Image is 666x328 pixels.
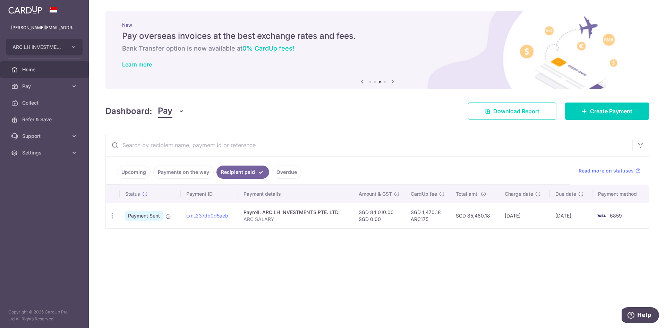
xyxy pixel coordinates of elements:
[8,6,42,14] img: CardUp
[359,190,392,197] span: Amount & GST
[595,212,608,220] img: Bank Card
[22,83,68,90] span: Pay
[272,166,301,179] a: Overdue
[106,134,632,156] input: Search by recipient name, payment id or reference
[122,30,633,42] h5: Pay overseas invoices at the best exchange rates and fees.
[565,103,649,120] a: Create Payment
[238,185,353,203] th: Payment details
[105,105,152,117] h4: Dashboard:
[493,107,539,115] span: Download Report
[158,105,185,118] button: Pay
[456,190,479,197] span: Total amt.
[216,166,269,179] a: Recipient paid
[550,203,592,228] td: [DATE]
[11,24,78,31] p: [PERSON_NAME][EMAIL_ADDRESS][DOMAIN_NAME]
[244,209,348,216] div: Payroll. ARC LH INVESTMENTS PTE. LTD.
[505,190,533,197] span: Charge date
[117,166,151,179] a: Upcoming
[622,307,659,325] iframe: Opens a widget where you can find more information
[590,107,632,115] span: Create Payment
[22,66,68,73] span: Home
[6,39,83,55] button: ARC LH INVESTMENTS PTE. LTD.
[153,166,214,179] a: Payments on the way
[181,185,238,203] th: Payment ID
[555,190,576,197] span: Due date
[468,103,556,120] a: Download Report
[499,203,550,228] td: [DATE]
[579,167,634,174] span: Read more on statuses
[22,116,68,123] span: Refer & Save
[242,45,294,52] span: 0% CardUp fees!
[353,203,405,228] td: SGD 84,010.00 SGD 0.00
[158,105,172,118] span: Pay
[592,185,649,203] th: Payment method
[122,22,633,28] p: New
[579,167,641,174] a: Read more on statuses
[22,99,68,106] span: Collect
[186,213,228,219] a: txn_237db0d5aeb
[105,11,649,89] img: International Invoice Banner
[12,44,64,51] span: ARC LH INVESTMENTS PTE. LTD.
[411,190,437,197] span: CardUp fee
[405,203,450,228] td: SGD 1,470.18 ARC175
[125,190,140,197] span: Status
[450,203,499,228] td: SGD 85,480.18
[122,61,152,68] a: Learn more
[125,211,163,221] span: Payment Sent
[122,44,633,53] h6: Bank Transfer option is now available at
[610,213,622,219] span: 6859
[22,133,68,140] span: Support
[244,216,348,223] p: ARC SALARY
[22,149,68,156] span: Settings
